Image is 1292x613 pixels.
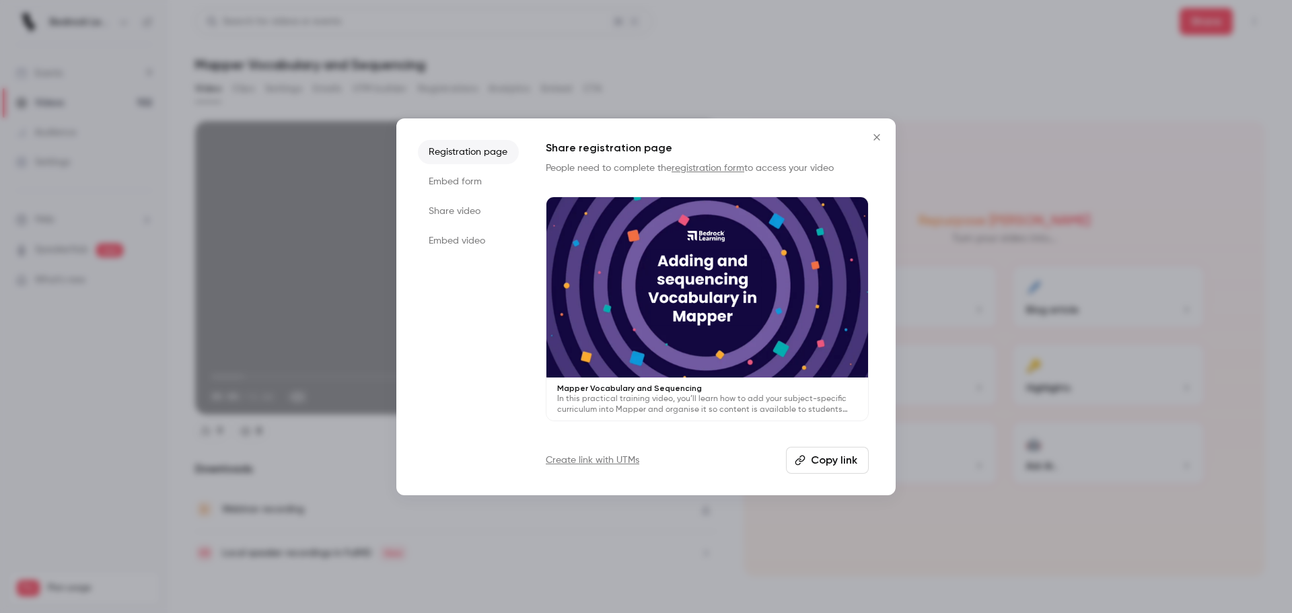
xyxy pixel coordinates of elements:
[546,454,639,467] a: Create link with UTMs
[418,140,519,164] li: Registration page
[557,394,857,415] p: In this practical training video, you’ll learn how to add your subject-specific curriculum into M...
[863,124,890,151] button: Close
[546,196,869,422] a: Mapper Vocabulary and SequencingIn this practical training video, you’ll learn how to add your su...
[546,140,869,156] h1: Share registration page
[546,161,869,175] p: People need to complete the to access your video
[418,170,519,194] li: Embed form
[557,383,857,394] p: Mapper Vocabulary and Sequencing
[786,447,869,474] button: Copy link
[672,164,744,173] a: registration form
[418,229,519,253] li: Embed video
[418,199,519,223] li: Share video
